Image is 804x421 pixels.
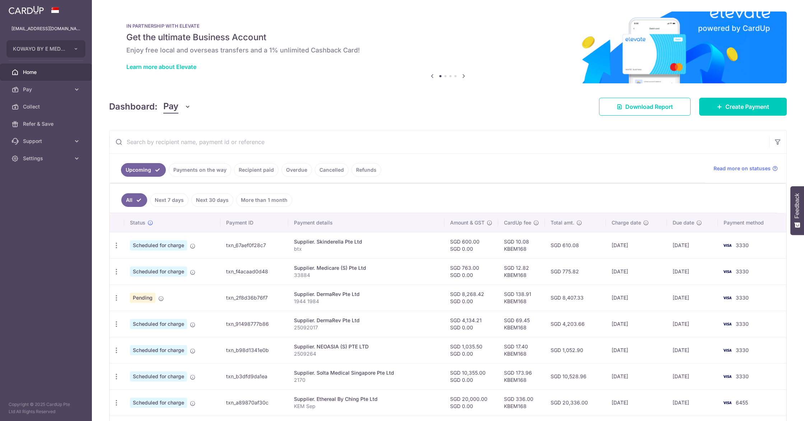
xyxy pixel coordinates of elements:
[294,324,439,331] p: 25092017
[23,138,70,145] span: Support
[599,98,691,116] a: Download Report
[444,284,498,311] td: SGD 8,268.42 SGD 0.00
[667,311,718,337] td: [DATE]
[130,371,187,381] span: Scheduled for charge
[498,311,545,337] td: SGD 69.45 KBEM168
[220,363,288,389] td: txn_b3dfd9da1ea
[444,311,498,337] td: SGD 4,134.21 SGD 0.00
[444,258,498,284] td: SGD 763.00 SGD 0.00
[720,267,734,276] img: Bank Card
[718,213,786,232] th: Payment method
[504,219,531,226] span: CardUp fee
[236,193,292,207] a: More than 1 month
[606,311,667,337] td: [DATE]
[498,284,545,311] td: SGD 138.91 KBEM168
[736,399,748,406] span: 6455
[130,240,187,250] span: Scheduled for charge
[720,398,734,407] img: Bank Card
[109,130,769,153] input: Search by recipient name, payment id or reference
[130,398,187,408] span: Scheduled for charge
[545,311,606,337] td: SGD 4,203.66
[126,23,770,29] p: IN PARTNERSHIP WITH ELEVATE
[11,25,80,32] p: [EMAIL_ADDRESS][DOMAIN_NAME]
[220,337,288,363] td: txn_b98d1341e0b
[714,165,778,172] a: Read more on statuses
[444,389,498,416] td: SGD 20,000.00 SGD 0.00
[130,293,155,303] span: Pending
[498,258,545,284] td: SGD 12.82 KBEM168
[294,238,439,245] div: Supplier. Skinderella Pte Ltd
[667,258,718,284] td: [DATE]
[220,284,288,311] td: txn_2f8d36b76f7
[545,337,606,363] td: SGD 1,052.90
[191,193,233,207] a: Next 30 days
[294,403,439,410] p: KEM Sep
[220,232,288,258] td: txn_67aef0f28c7
[736,321,749,327] span: 3330
[667,389,718,416] td: [DATE]
[545,232,606,258] td: SGD 610.08
[545,258,606,284] td: SGD 775.82
[625,102,673,111] span: Download Report
[612,219,641,226] span: Charge date
[606,363,667,389] td: [DATE]
[281,163,312,177] a: Overdue
[667,284,718,311] td: [DATE]
[294,395,439,403] div: Supplier. Ethereal By Ching Pte Ltd
[606,232,667,258] td: [DATE]
[6,40,85,57] button: KOWAYO BY E MEDI PTE. LTD.
[444,337,498,363] td: SGD 1,035.50 SGD 0.00
[109,11,787,83] img: Renovation banner
[551,219,574,226] span: Total amt.
[794,193,800,218] span: Feedback
[606,258,667,284] td: [DATE]
[294,350,439,357] p: 2509264
[9,6,44,14] img: CardUp
[294,264,439,272] div: Supplier. Medicare (S) Pte Ltd
[667,337,718,363] td: [DATE]
[150,193,188,207] a: Next 7 days
[790,186,804,235] button: Feedback - Show survey
[294,369,439,376] div: Supplier. Solta Medical Singapore Pte Ltd
[220,258,288,284] td: txn_f4acaad0d48
[444,363,498,389] td: SGD 10,355.00 SGD 0.00
[23,69,70,76] span: Home
[13,45,66,52] span: KOWAYO BY E MEDI PTE. LTD.
[736,268,749,274] span: 3330
[667,363,718,389] td: [DATE]
[736,295,749,301] span: 3330
[720,320,734,328] img: Bank Card
[720,293,734,302] img: Bank Card
[720,241,734,250] img: Bank Card
[126,32,770,43] h5: Get the ultimate Business Account
[450,219,485,226] span: Amount & GST
[294,343,439,350] div: Supplier. NEOASIA (S) PTE LTD
[163,100,178,114] span: Pay
[23,120,70,128] span: Refer & Save
[220,213,288,232] th: Payment ID
[606,284,667,311] td: [DATE]
[23,103,70,110] span: Collect
[220,311,288,337] td: txn_91498777b86
[121,193,147,207] a: All
[736,373,749,379] span: 3330
[606,337,667,363] td: [DATE]
[606,389,667,416] td: [DATE]
[130,219,145,226] span: Status
[130,267,187,277] span: Scheduled for charge
[126,63,196,70] a: Learn more about Elevate
[351,163,381,177] a: Refunds
[736,242,749,248] span: 3330
[23,155,70,162] span: Settings
[699,98,787,116] a: Create Payment
[121,163,166,177] a: Upcoming
[130,319,187,329] span: Scheduled for charge
[498,363,545,389] td: SGD 173.96 KBEM168
[294,272,439,279] p: 33884
[545,363,606,389] td: SGD 10,528.96
[126,46,770,55] h6: Enjoy free local and overseas transfers and a 1% unlimited Cashback Card!
[294,298,439,305] p: 1944 1984
[23,86,70,93] span: Pay
[288,213,445,232] th: Payment details
[109,100,158,113] h4: Dashboard:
